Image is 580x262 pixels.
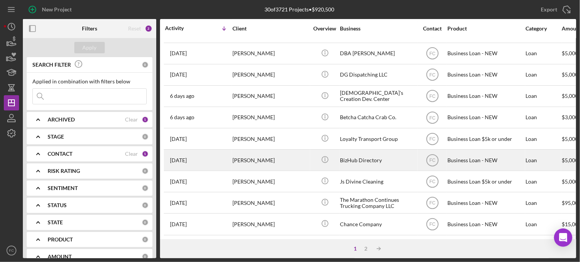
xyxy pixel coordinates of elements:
div: 1 [350,246,360,252]
div: DBA [PERSON_NAME] [340,43,416,64]
text: FC [429,51,436,56]
b: SEARCH FILTER [32,62,71,68]
b: CONTACT [48,151,72,157]
div: Business Loan - NEW [447,43,524,64]
div: Business Loan $5k or under [447,129,524,149]
div: Contact [418,26,447,32]
div: [PERSON_NAME] [232,43,309,64]
b: STATUS [48,202,67,208]
text: FC [429,200,436,206]
div: Loan [526,236,561,256]
time: 2025-08-10 13:51 [170,221,187,227]
div: Business Loan - NEW [447,107,524,128]
b: Filters [82,26,97,32]
div: Loan [526,65,561,85]
div: Client [232,26,309,32]
button: Export [533,2,576,17]
div: 1 [142,116,149,123]
b: AMOUNT [48,254,72,260]
div: Busy Bee Child Center LLC [340,236,416,256]
text: FC [429,136,436,142]
div: 0 [142,202,149,209]
div: [PERSON_NAME] [232,150,309,170]
text: FC [429,94,436,99]
div: Loan [526,107,561,128]
time: 2025-08-19 21:10 [170,50,187,56]
div: The Marathon Continues Trucking Company LLC [340,193,416,213]
time: 2025-08-15 16:41 [170,93,194,99]
div: [PERSON_NAME] [232,86,309,106]
div: Loan [526,214,561,234]
div: [PERSON_NAME] [232,214,309,234]
div: Business Loan - NEW [447,236,524,256]
div: Loan [526,129,561,149]
text: FC [429,115,436,120]
div: [PERSON_NAME] [232,129,309,149]
text: FC [9,249,14,253]
time: 2025-08-18 15:29 [170,72,187,78]
div: Open Intercom Messenger [554,228,572,247]
div: Business Loan $5k or under [447,171,524,192]
div: Applied in combination with filters below [32,78,147,85]
b: ARCHIVED [48,117,75,123]
b: SENTIMENT [48,185,78,191]
div: Business Loan - NEW [447,65,524,85]
div: Reset [128,26,141,32]
b: STAGE [48,134,64,140]
b: PRODUCT [48,236,73,243]
button: New Project [23,2,79,17]
div: [PERSON_NAME] [232,65,309,85]
div: 0 [142,236,149,243]
div: Export [541,2,557,17]
div: Product [447,26,524,32]
div: 0 [142,219,149,226]
div: Clear [125,117,138,123]
div: [PERSON_NAME] [232,193,309,213]
div: BizHub Directory [340,150,416,170]
div: Activity [165,25,199,31]
text: FC [429,72,436,78]
b: STATE [48,219,63,225]
div: Loan [526,86,561,106]
div: Loan [526,43,561,64]
text: FC [429,179,436,184]
div: Loyalty Transport Group [340,129,416,149]
div: Js Divine Cleaning [340,171,416,192]
div: 2 [145,25,152,32]
div: [PERSON_NAME] [232,236,309,256]
div: Overview [311,26,339,32]
div: Chance Company [340,214,416,234]
div: Business [340,26,416,32]
div: Clear [125,151,138,157]
div: Business Loan - NEW [447,86,524,106]
time: 2025-08-15 07:24 [170,114,194,120]
div: [PERSON_NAME] [232,171,309,192]
div: 0 [142,253,149,260]
div: 30 of 3721 Projects • $920,500 [265,6,335,13]
button: FC [4,243,19,258]
div: [PERSON_NAME] [232,107,309,128]
text: FC [429,158,436,163]
div: 0 [142,185,149,192]
div: Apply [83,42,97,53]
div: Betcha Catcha Crab Co. [340,107,416,128]
div: Loan [526,150,561,170]
time: 2025-08-14 18:51 [170,157,187,163]
time: 2025-08-12 15:50 [170,200,187,206]
button: Apply [74,42,105,53]
div: 0 [142,133,149,140]
div: 0 [142,168,149,174]
text: FC [429,222,436,227]
time: 2025-08-12 16:31 [170,179,187,185]
div: Business Loan - NEW [447,150,524,170]
div: DG Dispatching LLC [340,65,416,85]
time: 2025-08-14 20:40 [170,136,187,142]
div: 1 [142,150,149,157]
div: Business Loan - NEW [447,193,524,213]
div: [DEMOGRAPHIC_DATA]'s Creation Dev. Center [340,86,416,106]
div: Business Loan - NEW [447,214,524,234]
div: Loan [526,193,561,213]
div: Loan [526,171,561,192]
div: Category [526,26,561,32]
b: RISK RATING [48,168,80,174]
